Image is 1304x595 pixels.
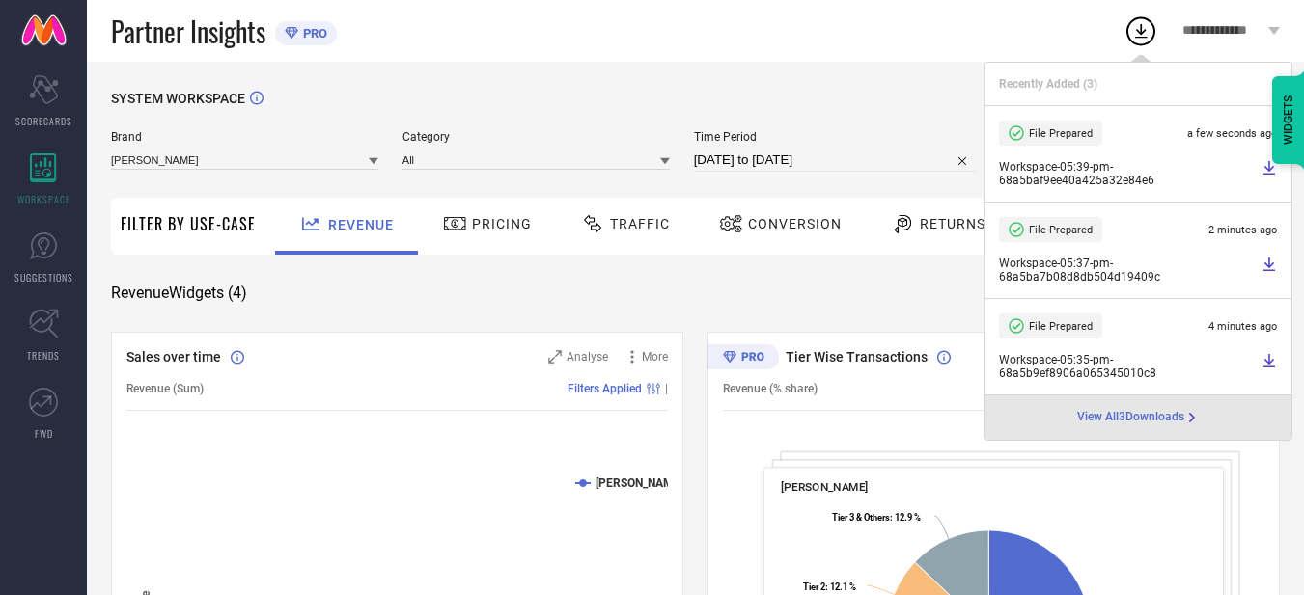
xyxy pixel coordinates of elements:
[328,217,394,232] span: Revenue
[1029,224,1093,236] span: File Prepared
[568,382,642,395] span: Filters Applied
[548,350,562,364] svg: Zoom
[832,512,921,523] text: : 12.9 %
[1262,257,1277,284] a: Download
[999,160,1257,187] span: Workspace - 05:39-pm - 68a5baf9ee40a425a32e84e6
[111,284,247,303] span: Revenue Widgets ( 4 )
[35,426,53,441] span: FWD
[1077,410,1184,425] span: View All 3 Downloads
[1124,14,1158,48] div: Open download list
[126,349,221,365] span: Sales over time
[832,512,890,523] tspan: Tier 3 & Others
[402,130,670,144] span: Category
[781,480,869,494] span: [PERSON_NAME]
[1077,410,1200,425] div: Open download page
[111,130,378,144] span: Brand
[14,270,73,284] span: SUGGESTIONS
[472,216,532,231] span: Pricing
[786,349,928,365] span: Tier Wise Transactions
[121,212,256,235] span: Filter By Use-Case
[111,91,245,106] span: SYSTEM WORKSPACE
[15,114,72,128] span: SCORECARDS
[298,26,327,41] span: PRO
[694,130,977,144] span: Time Period
[1262,353,1277,380] a: Download
[642,350,668,364] span: More
[748,216,842,231] span: Conversion
[596,476,683,490] text: [PERSON_NAME]
[694,149,977,172] input: Select time period
[1029,127,1093,140] span: File Prepared
[1187,127,1277,140] span: a few seconds ago
[1077,410,1200,425] a: View All3Downloads
[567,350,608,364] span: Analyse
[920,216,985,231] span: Returns
[27,348,60,363] span: TRENDS
[723,382,818,395] span: Revenue (% share)
[111,12,265,51] span: Partner Insights
[999,353,1257,380] span: Workspace - 05:35-pm - 68a5b9ef8906a065345010c8
[1208,224,1277,236] span: 2 minutes ago
[803,581,856,592] text: : 12.1 %
[1029,320,1093,333] span: File Prepared
[803,581,825,592] tspan: Tier 2
[999,77,1097,91] span: Recently Added ( 3 )
[17,192,70,206] span: WORKSPACE
[665,382,668,395] span: |
[1262,160,1277,187] a: Download
[999,257,1257,284] span: Workspace - 05:37-pm - 68a5ba7b08d8db504d19409c
[610,216,670,231] span: Traffic
[707,344,779,373] div: Premium
[1208,320,1277,333] span: 4 minutes ago
[126,382,204,395] span: Revenue (Sum)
